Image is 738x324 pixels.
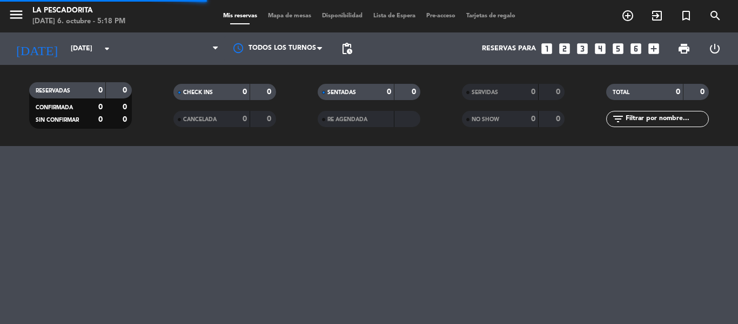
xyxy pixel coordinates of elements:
[676,88,680,96] strong: 0
[98,103,103,111] strong: 0
[647,42,661,56] i: add_box
[267,115,273,123] strong: 0
[32,16,125,27] div: [DATE] 6. octubre - 5:18 PM
[263,13,317,19] span: Mapa de mesas
[183,90,213,95] span: CHECK INS
[629,42,643,56] i: looks_6
[327,117,367,122] span: RE AGENDADA
[8,6,24,27] button: menu
[8,37,65,61] i: [DATE]
[32,5,125,16] div: La Pescadorita
[709,9,722,22] i: search
[123,87,129,94] strong: 0
[340,42,353,55] span: pending_actions
[123,103,129,111] strong: 0
[540,42,554,56] i: looks_one
[611,42,625,56] i: looks_5
[677,42,690,55] span: print
[625,113,708,125] input: Filtrar por nombre...
[368,13,421,19] span: Lista de Espera
[123,116,129,123] strong: 0
[317,13,368,19] span: Disponibilidad
[613,90,629,95] span: TOTAL
[98,87,103,94] strong: 0
[387,88,391,96] strong: 0
[699,32,730,65] div: LOG OUT
[556,88,562,96] strong: 0
[243,115,247,123] strong: 0
[327,90,356,95] span: SENTADAS
[243,88,247,96] strong: 0
[531,88,535,96] strong: 0
[558,42,572,56] i: looks_two
[593,42,607,56] i: looks_4
[531,115,535,123] strong: 0
[700,88,707,96] strong: 0
[575,42,589,56] i: looks_3
[680,9,693,22] i: turned_in_not
[36,105,73,110] span: CONFIRMADA
[100,42,113,55] i: arrow_drop_down
[183,117,217,122] span: CANCELADA
[36,88,70,94] span: RESERVADAS
[421,13,461,19] span: Pre-acceso
[218,13,263,19] span: Mis reservas
[267,88,273,96] strong: 0
[556,115,562,123] strong: 0
[612,113,625,125] i: filter_list
[98,116,103,123] strong: 0
[472,90,498,95] span: SERVIDAS
[461,13,521,19] span: Tarjetas de regalo
[412,88,418,96] strong: 0
[8,6,24,23] i: menu
[36,117,79,123] span: SIN CONFIRMAR
[708,42,721,55] i: power_settings_new
[621,9,634,22] i: add_circle_outline
[650,9,663,22] i: exit_to_app
[472,117,499,122] span: NO SHOW
[482,45,536,52] span: Reservas para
